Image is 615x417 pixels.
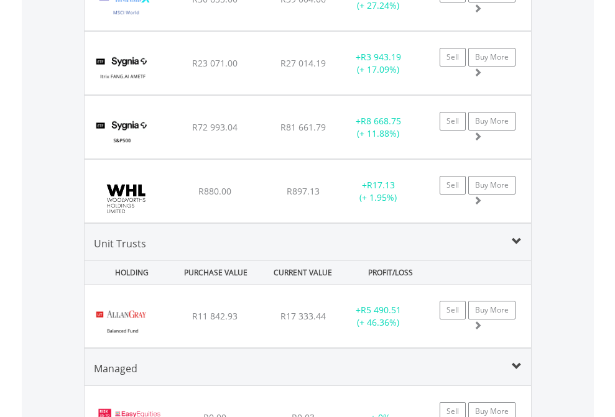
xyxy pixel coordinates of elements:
[468,176,516,195] a: Buy More
[91,47,154,91] img: EQU.ZA.SYFANG.png
[91,300,154,344] img: UT.ZA.AGBC.png
[361,115,401,127] span: R8 668.75
[340,51,417,76] div: + (+ 17.09%)
[468,48,516,66] a: Buy More
[192,121,238,133] span: R72 993.04
[361,304,401,316] span: R5 490.51
[468,301,516,319] a: Buy More
[287,185,320,197] span: R897.13
[280,310,326,322] span: R17 333.44
[440,176,466,195] a: Sell
[367,179,395,191] span: R17.13
[94,237,146,250] span: Unit Trusts
[440,48,466,66] a: Sell
[91,175,161,219] img: EQU.ZA.WHL.png
[261,261,345,284] div: CURRENT VALUE
[280,57,326,69] span: R27 014.19
[440,301,466,319] a: Sell
[440,112,466,131] a: Sell
[468,112,516,131] a: Buy More
[340,304,417,329] div: + (+ 46.36%)
[94,362,137,375] span: Managed
[361,51,401,63] span: R3 943.19
[340,179,417,204] div: + (+ 1.95%)
[198,185,231,197] span: R880.00
[280,121,326,133] span: R81 661.79
[173,261,258,284] div: PURCHASE VALUE
[86,261,170,284] div: HOLDING
[192,310,238,322] span: R11 842.93
[91,111,154,155] img: EQU.ZA.SYG500.png
[192,57,238,69] span: R23 071.00
[348,261,433,284] div: PROFIT/LOSS
[340,115,417,140] div: + (+ 11.88%)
